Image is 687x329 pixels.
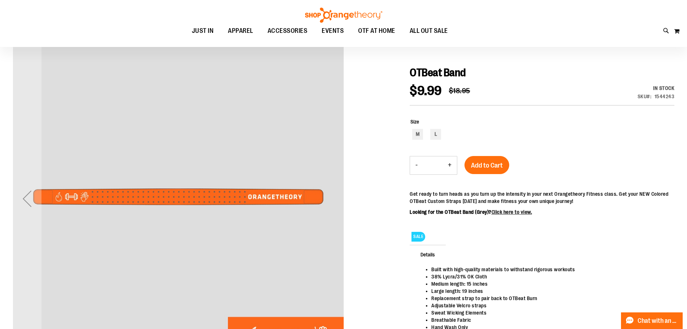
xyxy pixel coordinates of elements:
[638,85,675,92] div: In stock
[464,156,509,174] button: Add to Cart
[322,23,344,39] span: EVENTS
[638,85,675,92] div: Availability
[431,280,667,287] li: Medium length: 15 inches
[304,8,383,23] img: Shop Orangetheory
[410,245,446,264] span: Details
[358,23,395,39] span: OTF AT HOME
[431,316,667,324] li: Breathable Fabric
[431,309,667,316] li: Sweat Wicking Elements
[410,209,532,215] b: Looking for the OTBeat Band (Grey)?
[492,209,532,215] a: Click here to view.
[431,266,667,273] li: Built with high-quality materials to withstand rigorous workouts
[430,129,441,140] div: L
[449,87,470,95] span: $18.95
[410,66,466,79] span: OTBeat Band
[411,232,425,242] span: SALE
[431,302,667,309] li: Adjustable Velcro straps
[192,23,214,39] span: JUST IN
[410,190,674,205] p: Get ready to turn heads as you turn up the intensity in your next Orangetheory Fitness class. Get...
[423,157,442,174] input: Product quantity
[471,161,503,169] span: Add to Cart
[410,119,419,125] span: Size
[412,129,423,140] div: M
[228,23,253,39] span: APPAREL
[655,93,675,100] div: 1544243
[268,23,308,39] span: ACCESSORIES
[410,83,442,98] span: $9.99
[410,23,448,39] span: ALL OUT SALE
[431,295,667,302] li: Replacement strap to pair back to OTBeat Burn
[410,156,423,174] button: Decrease product quantity
[621,312,683,329] button: Chat with an Expert
[638,94,652,99] strong: SKU
[638,317,678,324] span: Chat with an Expert
[442,156,457,174] button: Increase product quantity
[431,287,667,295] li: Large length: 19 inches
[431,273,667,280] li: 38% Lycra/31% OK Cloth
